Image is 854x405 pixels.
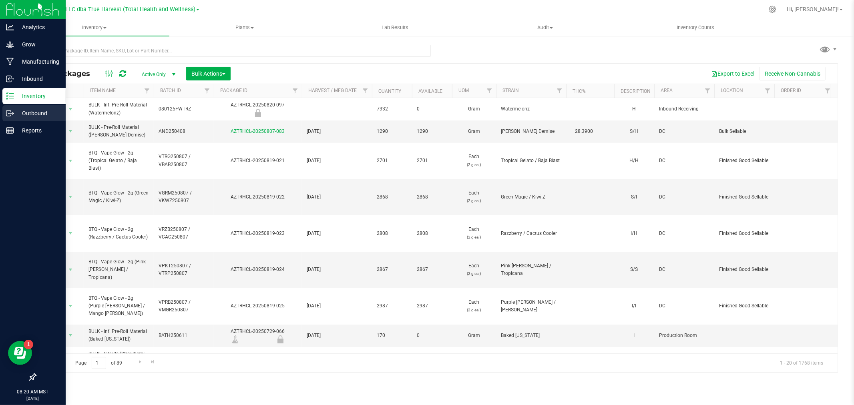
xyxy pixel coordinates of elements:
[619,156,649,165] div: H/H
[6,126,14,134] inline-svg: Reports
[501,262,561,277] span: Pink [PERSON_NAME] / Tropicana
[619,229,649,238] div: I/H
[159,189,209,205] span: VGRM250807 / VKWZ250807
[14,40,62,49] p: Grow
[170,24,319,31] span: Plants
[159,262,209,277] span: VPKT250807 / VTRP250807
[787,6,839,12] span: Hi, [PERSON_NAME]!
[659,157,709,164] span: DC
[821,84,834,98] a: Filter
[213,157,303,164] div: AZTRHCL-20250819-021
[457,161,491,168] p: (2 g ea.)
[418,88,442,94] a: Available
[377,266,407,273] span: 2867
[619,301,649,311] div: I/I
[457,262,491,277] span: Each
[159,332,209,339] span: BATH250611
[213,335,258,343] div: Lab Sample
[307,266,367,273] span: [DATE]
[88,350,149,365] span: BULK - B Buds (Strawberry Guava)
[159,226,209,241] span: VRZB250807 / VCAC250807
[661,88,673,93] a: Area
[719,230,770,237] span: Finished Good Sellable
[417,128,447,135] span: 1290
[6,109,14,117] inline-svg: Outbound
[66,330,76,341] span: select
[377,105,407,113] span: 7332
[66,126,76,137] span: select
[19,19,169,36] a: Inventory
[141,84,154,98] a: Filter
[147,357,159,368] a: Go to the last page
[213,302,303,310] div: AZTRHCL-20250819-025
[159,128,209,135] span: AND250408
[88,258,149,281] span: BTQ - Vape Glow - 2g (Pink [PERSON_NAME] / Tropicana)
[501,128,561,135] span: [PERSON_NAME] Demise
[307,128,367,135] span: [DATE]
[88,101,149,116] span: BULK - Inf. Pre-Roll Material (Watermelonz)
[377,332,407,339] span: 170
[377,302,407,310] span: 2987
[619,104,649,114] div: H
[501,230,561,237] span: Razzberry / Cactus Cooler
[231,128,285,134] a: AZTRHCL-20250807-083
[502,88,519,93] a: Strain
[371,24,419,31] span: Lab Results
[320,19,470,36] a: Lab Results
[553,84,566,98] a: Filter
[619,265,649,274] div: S/S
[719,266,770,273] span: Finished Good Sellable
[160,88,181,93] a: Batch ID
[417,302,447,310] span: 2987
[8,341,32,365] iframe: Resource center
[457,153,491,168] span: Each
[621,88,651,94] a: Description
[417,193,447,201] span: 2868
[213,101,303,117] div: AZTRHCL-20250820-097
[457,233,491,241] p: (2 g ea.)
[501,193,561,201] span: Green Magic / Kiwi-Z
[6,23,14,31] inline-svg: Analytics
[92,357,106,369] input: 1
[289,84,302,98] a: Filter
[470,19,620,36] a: Audit
[68,357,129,369] span: Page of 89
[457,299,491,314] span: Each
[659,266,709,273] span: DC
[307,332,367,339] span: [DATE]
[359,84,372,98] a: Filter
[458,88,469,93] a: UOM
[14,57,62,66] p: Manufacturing
[14,108,62,118] p: Outbound
[4,388,62,395] p: 08:20 AM MST
[619,331,649,340] div: I
[659,193,709,201] span: DC
[417,230,447,237] span: 2808
[88,295,149,318] span: BTQ - Vape Glow - 2g (Purple [PERSON_NAME] / Mango [PERSON_NAME])
[66,191,76,202] span: select
[417,266,447,273] span: 2867
[66,352,76,363] span: select
[66,264,76,275] span: select
[6,92,14,100] inline-svg: Inventory
[719,302,770,310] span: Finished Good Sellable
[659,105,709,113] span: Inbound Receiving
[6,58,14,66] inline-svg: Manufacturing
[14,91,62,101] p: Inventory
[191,70,225,77] span: Bulk Actions
[501,299,561,314] span: Purple [PERSON_NAME] / [PERSON_NAME]
[88,189,149,205] span: BTQ - Vape Glow - 2g (Green Magic / Kiwi-Z)
[457,128,491,135] span: Gram
[66,228,76,239] span: select
[88,149,149,172] span: BTQ - Vape Glow - 2g (Tropical Gelato / Baja Blast)
[66,104,76,115] span: select
[23,6,195,13] span: DXR FINANCE 4 LLC dba True Harvest (Total Health and Wellness)
[307,230,367,237] span: [DATE]
[169,19,319,36] a: Plants
[24,340,33,349] iframe: Resource center unread badge
[213,230,303,237] div: AZTRHCL-20250819-023
[88,124,149,139] span: BULK - Pre-Roll Material ([PERSON_NAME] Demise)
[90,88,116,93] a: Item Name
[501,157,561,164] span: Tropical Gelato / Baja Blast
[761,84,774,98] a: Filter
